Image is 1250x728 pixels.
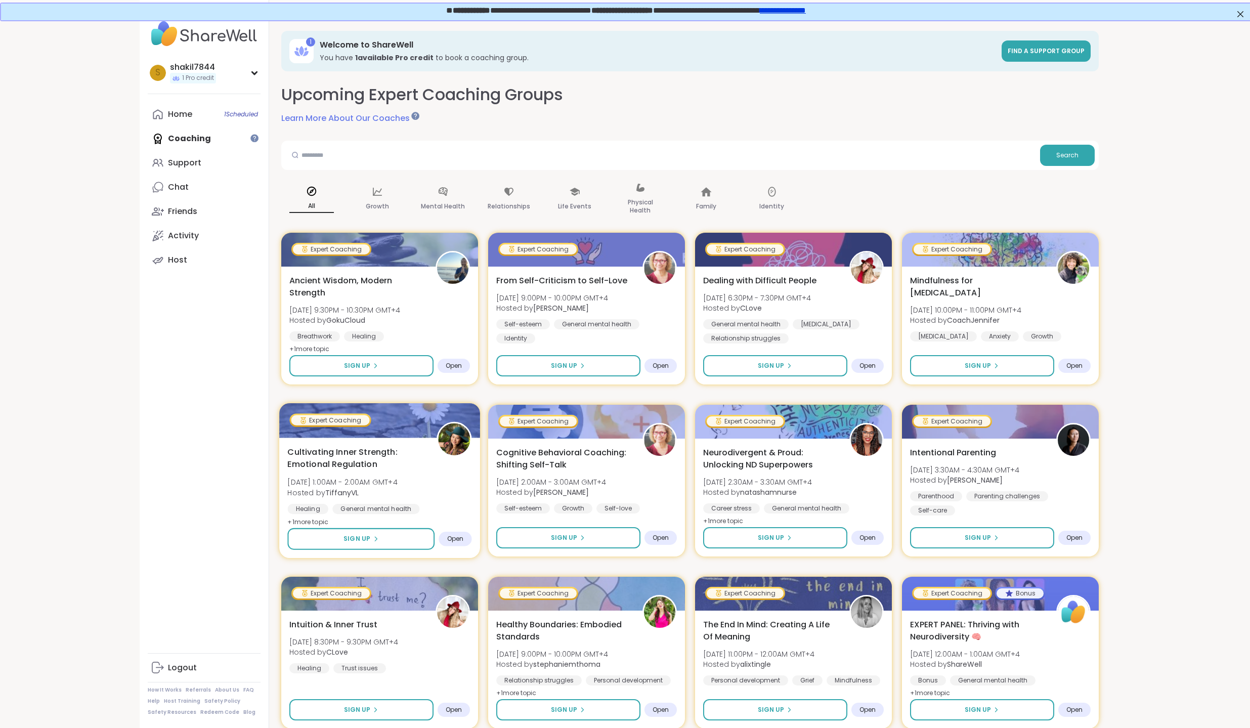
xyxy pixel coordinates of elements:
span: Hosted by [287,487,397,497]
div: General mental health [950,675,1036,686]
a: How It Works [148,687,182,694]
button: Sign Up [496,699,640,720]
span: 1 Pro credit [182,74,214,82]
img: stephaniemthoma [644,596,675,628]
b: TiffanyVL [325,487,358,497]
div: Bonus [997,588,1044,598]
button: Sign Up [910,699,1054,720]
p: Family [696,200,716,212]
span: [DATE] 8:30PM - 9:30PM GMT+4 [289,637,398,647]
div: Activity [168,230,199,241]
b: stephaniemthoma [533,659,600,669]
div: Career stress [703,503,760,513]
img: alixtingle [851,596,882,628]
b: GokuCloud [326,315,365,325]
div: Self-love [596,503,640,513]
div: shakil7844 [170,62,216,73]
div: Expert Coaching [291,415,369,425]
span: Sign Up [758,705,784,714]
span: Hosted by [910,475,1019,485]
p: Relationships [488,200,530,212]
span: Sign Up [344,705,370,714]
b: natashamnurse [740,487,797,497]
span: Open [446,706,462,714]
div: General mental health [703,319,789,329]
p: Identity [759,200,784,212]
a: Blog [243,709,255,716]
span: Hosted by [703,487,812,497]
img: CLove [851,252,882,284]
span: Sign Up [758,361,784,370]
b: 1 available Pro credit [355,53,434,63]
a: Friends [148,199,261,224]
a: FAQ [243,687,254,694]
span: Open [447,535,463,543]
span: Sign Up [965,361,991,370]
span: Sign Up [758,533,784,542]
span: Hosted by [910,659,1020,669]
span: EXPERT PANEL: Thriving with Neurodiversity 🧠 [910,619,1045,643]
a: Redeem Code [200,709,239,716]
span: Intuition & Inner Trust [289,619,377,631]
span: [DATE] 2:00AM - 3:00AM GMT+4 [496,477,606,487]
button: Sign Up [496,527,640,548]
img: Fausta [644,424,675,456]
span: Cultivating Inner Strength: Emotional Regulation [287,446,425,470]
div: Expert Coaching [707,244,784,254]
a: About Us [215,687,239,694]
span: Intentional Parenting [910,447,996,459]
div: Healing [344,331,384,341]
b: CoachJennifer [947,315,1000,325]
span: Hosted by [289,315,400,325]
span: Sign Up [965,533,991,542]
div: Support [168,157,201,168]
a: Safety Policy [204,698,240,705]
div: Mindfulness [827,675,880,686]
span: Hosted by [496,487,606,497]
div: Expert Coaching [914,416,990,426]
span: Hosted by [496,303,608,313]
b: CLove [326,647,348,657]
span: Hosted by [910,315,1021,325]
span: Healthy Boundaries: Embodied Standards [496,619,631,643]
div: Parenthood [910,491,962,501]
button: Sign Up [496,355,640,376]
span: The End In Mind: Creating A Life Of Meaning [703,619,838,643]
div: Expert Coaching [500,244,577,254]
span: [DATE] 2:30AM - 3:30AM GMT+4 [703,477,812,487]
span: 1 Scheduled [224,110,258,118]
span: Search [1056,151,1079,160]
span: Open [1066,534,1083,542]
b: alixtingle [740,659,771,669]
div: Home [168,109,192,120]
div: Expert Coaching [293,244,370,254]
h3: Welcome to ShareWell [320,39,996,51]
b: [PERSON_NAME] [533,303,589,313]
button: Sign Up [289,699,434,720]
div: 1 [306,37,315,47]
p: Growth [366,200,389,212]
div: Self-care [910,505,955,516]
span: Open [1066,362,1083,370]
button: Sign Up [703,355,847,376]
a: Chat [148,175,261,199]
span: Hosted by [703,303,811,313]
div: Logout [168,662,197,673]
img: CLove [437,596,468,628]
button: Sign Up [287,528,435,550]
button: Sign Up [703,527,847,548]
span: Sign Up [551,361,577,370]
img: TiffanyVL [438,423,470,455]
b: CLove [740,303,762,313]
span: Sign Up [344,361,370,370]
div: Chat [168,182,189,193]
p: Physical Health [618,196,663,217]
img: Fausta [644,252,675,284]
span: Open [653,706,669,714]
span: Sign Up [551,533,577,542]
div: Parenting challenges [966,491,1048,501]
span: Sign Up [965,705,991,714]
span: [DATE] 10:00PM - 11:00PM GMT+4 [910,305,1021,315]
a: Logout [148,656,261,680]
div: Expert Coaching [914,244,990,254]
